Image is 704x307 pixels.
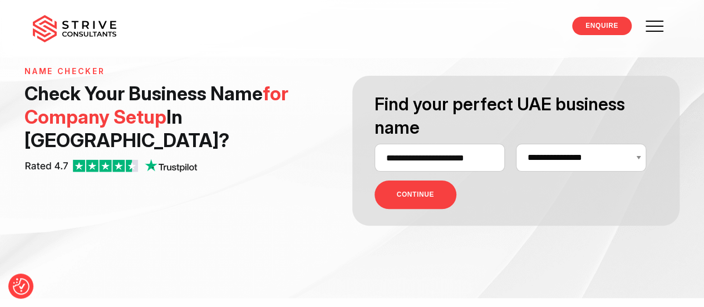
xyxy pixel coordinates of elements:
span: for Company Setup [24,82,288,128]
h1: Check Your Business Name In [GEOGRAPHIC_DATA] ? [24,82,339,152]
button: Consent Preferences [13,278,29,295]
button: CONTINUE [375,181,456,209]
img: main-logo.svg [33,15,116,43]
a: ENQUIRE [572,17,632,35]
h3: Find your perfect UAE business name [375,92,657,139]
h6: Name Checker [24,67,339,76]
img: Revisit consent button [13,278,29,295]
